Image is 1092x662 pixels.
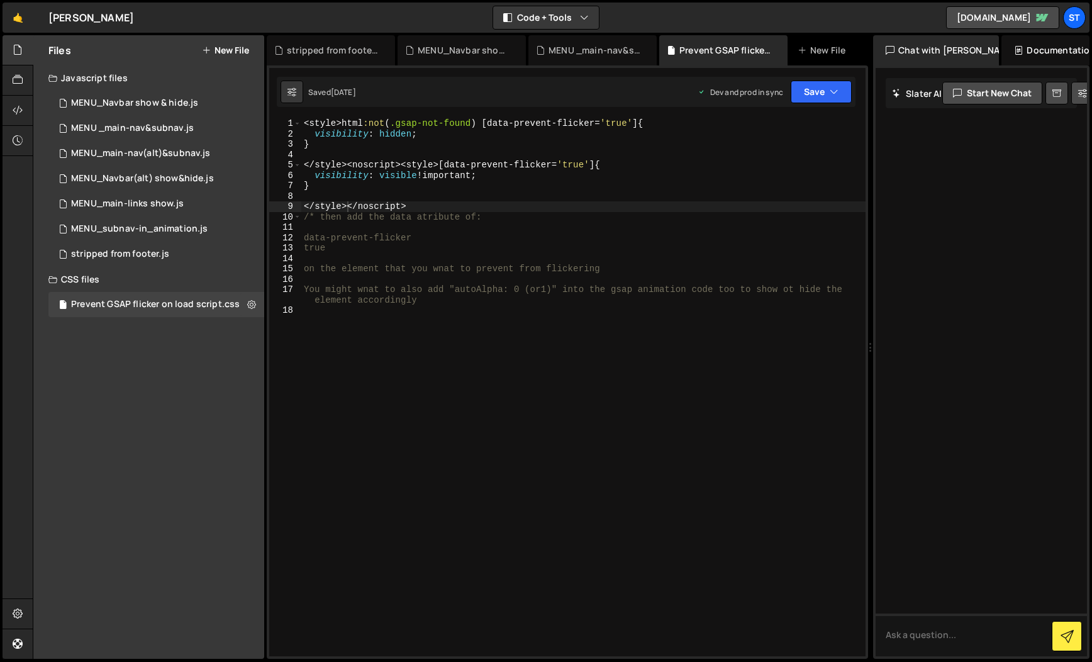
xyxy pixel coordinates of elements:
div: 2 [269,129,301,140]
div: MENU_Navbar show & hide.js [71,98,198,109]
h2: Slater AI [892,87,942,99]
div: 4 [269,150,301,160]
div: New File [798,44,850,57]
div: 16445/45050.js [48,116,264,141]
div: 16445/44544.js [48,91,264,116]
div: 12 [269,233,301,244]
div: MENU _main-nav&subnav.js [549,44,642,57]
div: 13 [269,243,301,254]
div: MENU_Navbar show & hide.js [418,44,511,57]
div: 14 [269,254,301,264]
div: stripped from footer.js [71,249,169,260]
div: 17 [269,284,301,305]
button: Code + Tools [493,6,599,29]
div: 1 [269,118,301,129]
div: [PERSON_NAME] [48,10,134,25]
div: MENU_subnav-in_animation.js [71,223,208,235]
div: Documentation [1001,35,1089,65]
div: MENU_main-nav(alt)&subnav.js [71,148,210,159]
div: [DATE] [331,87,356,98]
button: Start new chat [942,82,1042,104]
div: 8 [269,191,301,202]
div: MENU_main-links show.js [71,198,184,210]
div: 16445/44754.js [48,216,264,242]
div: 16445/45696.js [48,166,264,191]
div: Prevent GSAP flicker on load script.css [679,44,772,57]
div: Prevent GSAP flicker on load script.css [71,299,240,310]
div: stripped from footer.js [287,44,380,57]
div: 9 [269,201,301,212]
div: 16445/44745.js [48,191,264,216]
div: 11 [269,222,301,233]
div: 16445/45872.js [48,242,264,267]
div: 6 [269,171,301,181]
div: Saved [308,87,356,98]
div: 16445/45833.css [48,292,264,317]
a: 🤙 [3,3,33,33]
div: MENU _main-nav&subnav.js [71,123,194,134]
h2: Files [48,43,71,57]
div: 16445/45701.js [48,141,264,166]
div: MENU_Navbar(alt) show&hide.js [71,173,214,184]
div: Javascript files [33,65,264,91]
div: 10 [269,212,301,223]
div: 15 [269,264,301,274]
button: Save [791,81,852,103]
div: 3 [269,139,301,150]
div: 7 [269,181,301,191]
div: 16 [269,274,301,285]
div: CSS files [33,267,264,292]
div: 18 [269,305,301,316]
div: Chat with [PERSON_NAME] [873,35,999,65]
button: New File [202,45,249,55]
a: [DOMAIN_NAME] [946,6,1059,29]
a: St [1063,6,1086,29]
div: Dev and prod in sync [698,87,783,98]
div: 5 [269,160,301,171]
